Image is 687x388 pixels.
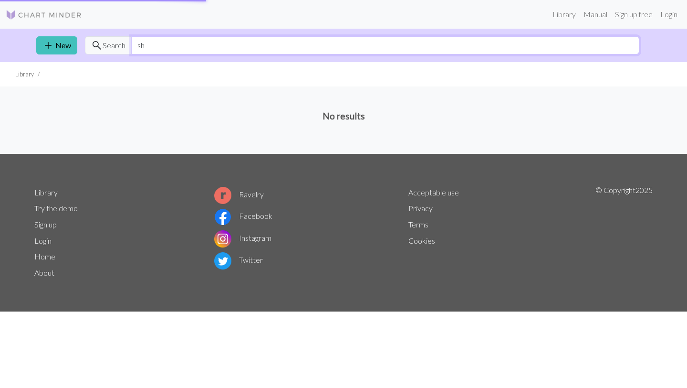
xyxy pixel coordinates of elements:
img: Facebook logo [214,208,231,226]
a: Login [34,236,52,245]
a: Manual [580,5,611,24]
a: New [36,36,77,54]
span: search [91,39,103,52]
a: Privacy [408,204,433,213]
span: Search [103,40,125,51]
p: © Copyright 2025 [595,184,653,281]
a: Facebook [214,211,272,220]
li: Library [15,70,34,79]
a: Twitter [214,255,263,264]
a: Library [549,5,580,24]
a: Library [34,188,58,197]
img: Instagram logo [214,230,231,248]
a: Sign up free [611,5,656,24]
img: Twitter logo [214,252,231,269]
a: Ravelry [214,190,264,199]
a: Login [656,5,681,24]
a: Cookies [408,236,435,245]
a: Sign up [34,220,57,229]
a: Try the demo [34,204,78,213]
a: Acceptable use [408,188,459,197]
a: Instagram [214,233,271,242]
img: Ravelry logo [214,187,231,204]
a: About [34,268,54,277]
img: Logo [6,9,82,21]
a: Home [34,252,55,261]
a: Terms [408,220,428,229]
span: add [42,39,54,52]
